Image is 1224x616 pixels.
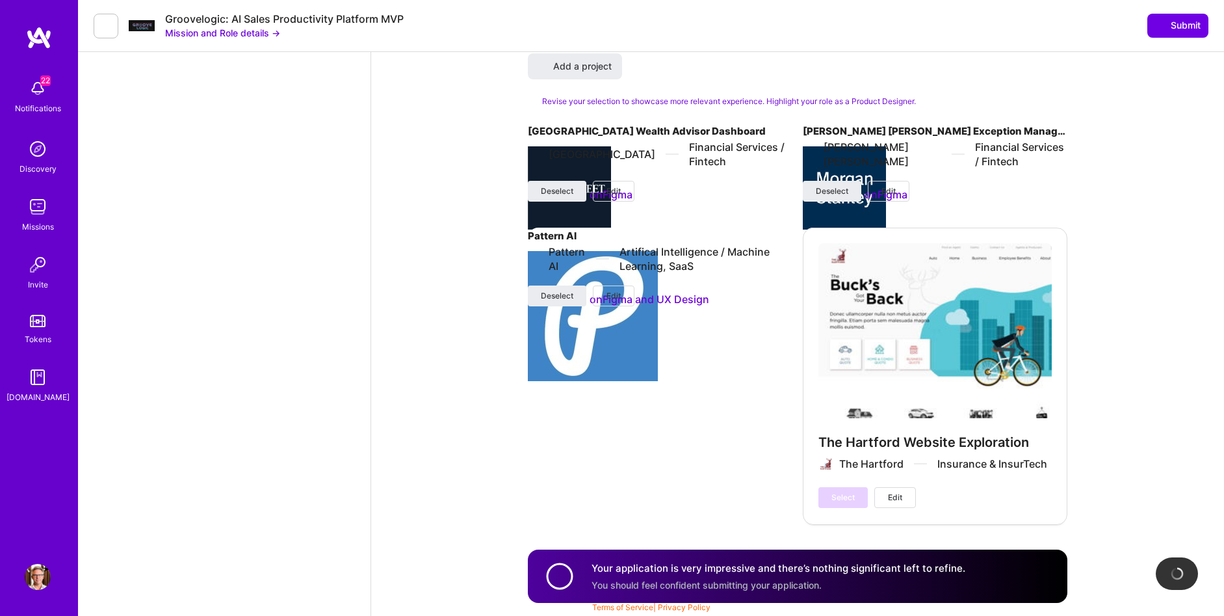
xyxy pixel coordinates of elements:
span: Edit [888,492,902,503]
img: logo [26,26,52,49]
h4: Pattern AI [528,228,792,245]
img: divider [952,154,965,155]
a: Terms of Service [592,602,653,612]
img: bell [25,75,51,101]
img: divider [596,258,609,260]
div: [GEOGRAPHIC_DATA] Financial Services / Fintech [549,140,792,168]
img: divider [666,154,679,155]
img: loading [1171,567,1184,580]
img: Company logo [528,251,658,381]
div: Discovery [20,162,57,176]
span: Deselect [816,185,848,197]
div: Tokens [25,332,51,346]
img: guide book [25,364,51,390]
span: Edit [881,185,896,197]
i: icon LeftArrowDark [101,21,111,31]
i: Check [528,95,537,104]
span: You should feel confident submitting your application. [592,580,822,591]
a: Privacy Policy [658,602,710,612]
div: Invite [28,278,48,291]
div: Pattern AI Artifical Intelligence / Machine Learning, SaaS [549,245,792,273]
h4: [PERSON_NAME] [PERSON_NAME] Exception Management Platform [803,123,1067,140]
h4: [GEOGRAPHIC_DATA] Wealth Advisor Dashboard [528,123,792,140]
div: Notifications [15,101,61,115]
span: Deselect [541,290,573,302]
div: Groovelogic: AI Sales Productivity Platform MVP [165,12,404,26]
img: teamwork [25,194,51,220]
div: null [1147,14,1208,37]
span: Edit [606,185,621,197]
span: Add a project [539,60,612,73]
div: © 2025 ATeams Inc., All rights reserved. [78,577,1224,609]
img: Company logo [803,146,886,230]
div: Matched on Figma [803,172,1067,217]
div: [PERSON_NAME] [PERSON_NAME] Financial Services / Fintech [824,140,1067,168]
img: tokens [30,315,46,327]
img: Company Logo [129,20,155,32]
img: Company logo [528,146,611,230]
span: 22 [40,75,51,86]
span: Deselect [541,185,573,197]
i: icon SendLight [1155,20,1165,31]
div: Matched on Figma and UX Design [528,277,792,322]
span: Revise your selection to showcase more relevant experience. Highlight your role as a Product Desi... [542,95,916,107]
span: | [592,602,710,612]
img: User Avatar [25,564,51,590]
i: icon PlusBlack [539,62,548,72]
div: Missions [22,220,54,234]
button: Mission and Role details → [165,26,280,40]
h4: Your application is very impressive and there’s nothing significant left to refine. [592,561,965,575]
img: Invite [25,252,51,278]
div: Matched on Figma [528,172,792,217]
span: Edit [606,290,621,302]
img: discovery [25,136,51,162]
span: Submit [1155,19,1201,32]
div: [DOMAIN_NAME] [7,390,70,404]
